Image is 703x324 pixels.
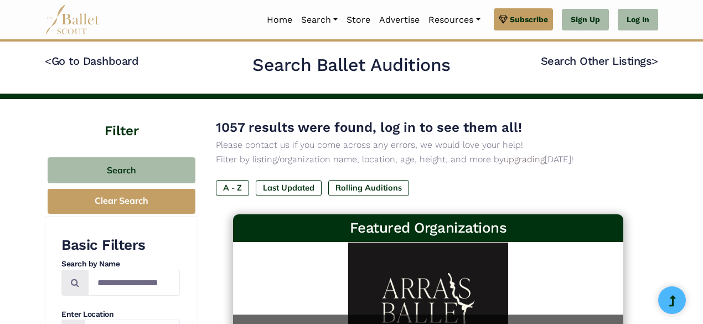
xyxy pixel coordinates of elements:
h4: Enter Location [61,309,180,320]
input: Search by names... [88,270,180,296]
a: Advertise [375,8,424,32]
a: Search Other Listings> [541,54,658,68]
label: Last Updated [256,180,322,196]
img: gem.svg [499,13,508,25]
h4: Search by Name [61,259,180,270]
p: Please contact us if you come across any errors, we would love your help! [216,138,640,152]
a: upgrading [504,154,545,164]
a: Search [297,8,342,32]
button: Search [48,157,195,183]
button: Clear Search [48,189,195,214]
label: A - Z [216,180,249,196]
a: Resources [424,8,484,32]
a: Subscribe [494,8,553,30]
span: 1057 results were found, log in to see them all! [216,120,522,135]
a: Log In [618,9,658,31]
a: <Go to Dashboard [45,54,138,68]
p: Filter by listing/organization name, location, age, height, and more by [DATE]! [216,152,640,167]
h3: Basic Filters [61,236,180,255]
h2: Search Ballet Auditions [252,54,451,77]
a: Store [342,8,375,32]
h3: Featured Organizations [242,219,615,238]
h4: Filter [45,99,198,141]
label: Rolling Auditions [328,180,409,196]
a: Home [262,8,297,32]
code: < [45,54,51,68]
span: Subscribe [510,13,548,25]
code: > [652,54,658,68]
a: Sign Up [562,9,609,31]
